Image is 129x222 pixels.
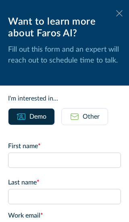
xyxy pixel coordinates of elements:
[8,211,121,220] label: Work email
[83,112,100,121] div: Other
[8,178,121,187] label: Last name
[29,112,46,121] div: Demo
[8,94,121,103] div: I'm interested in...
[8,16,121,40] div: Want to learn more about Faros AI?
[8,141,121,151] label: First name
[8,44,121,66] p: Fill out this form and an expert will reach out to schedule time to talk.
